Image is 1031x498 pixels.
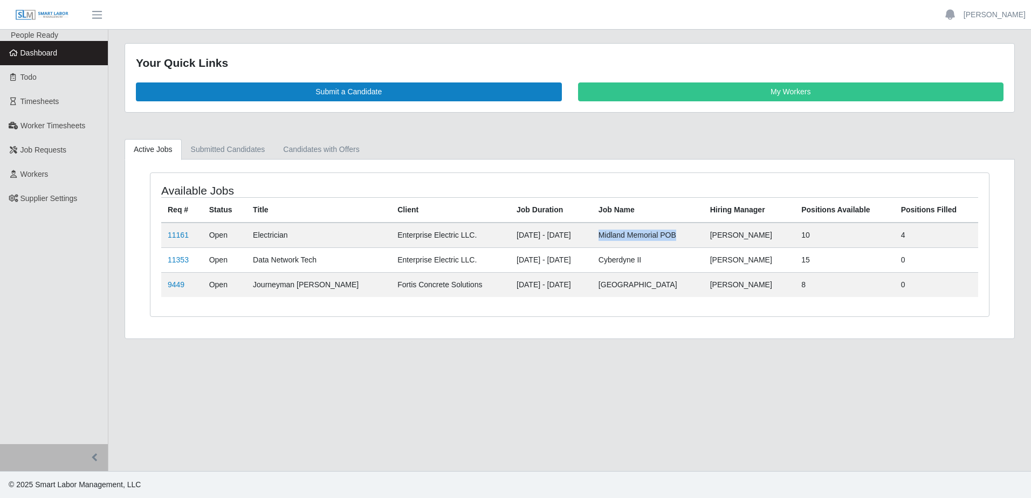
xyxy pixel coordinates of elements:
td: 15 [795,247,894,272]
td: [PERSON_NAME] [704,223,795,248]
td: [DATE] - [DATE] [510,272,592,297]
td: [PERSON_NAME] [704,247,795,272]
td: Open [203,223,246,248]
td: Enterprise Electric LLC. [391,247,510,272]
a: 9449 [168,280,184,289]
a: Submit a Candidate [136,82,562,101]
td: [PERSON_NAME] [704,272,795,297]
span: Workers [20,170,49,178]
td: Midland Memorial POB [592,223,704,248]
th: Job Name [592,197,704,223]
a: 11353 [168,255,189,264]
td: Fortis Concrete Solutions [391,272,510,297]
img: SLM Logo [15,9,69,21]
td: 4 [895,223,978,248]
td: [DATE] - [DATE] [510,247,592,272]
td: [DATE] - [DATE] [510,223,592,248]
h4: Available Jobs [161,184,492,197]
th: Req # [161,197,203,223]
a: Submitted Candidates [182,139,274,160]
th: Positions Filled [895,197,978,223]
a: Active Jobs [125,139,182,160]
th: Client [391,197,510,223]
th: Status [203,197,246,223]
span: Worker Timesheets [20,121,85,130]
td: 10 [795,223,894,248]
span: © 2025 Smart Labor Management, LLC [9,480,141,489]
td: Electrician [246,223,391,248]
td: [GEOGRAPHIC_DATA] [592,272,704,297]
span: Dashboard [20,49,58,57]
th: Job Duration [510,197,592,223]
span: Todo [20,73,37,81]
div: Your Quick Links [136,54,1003,72]
th: Hiring Manager [704,197,795,223]
td: Enterprise Electric LLC. [391,223,510,248]
td: 0 [895,272,978,297]
th: Positions Available [795,197,894,223]
span: People Ready [11,31,58,39]
td: Journeyman [PERSON_NAME] [246,272,391,297]
th: Title [246,197,391,223]
span: Supplier Settings [20,194,78,203]
a: [PERSON_NAME] [964,9,1026,20]
td: Cyberdyne II [592,247,704,272]
a: Candidates with Offers [274,139,368,160]
td: Open [203,247,246,272]
td: 0 [895,247,978,272]
td: Data Network Tech [246,247,391,272]
td: Open [203,272,246,297]
a: My Workers [578,82,1004,101]
span: Timesheets [20,97,59,106]
td: 8 [795,272,894,297]
span: Job Requests [20,146,67,154]
a: 11161 [168,231,189,239]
